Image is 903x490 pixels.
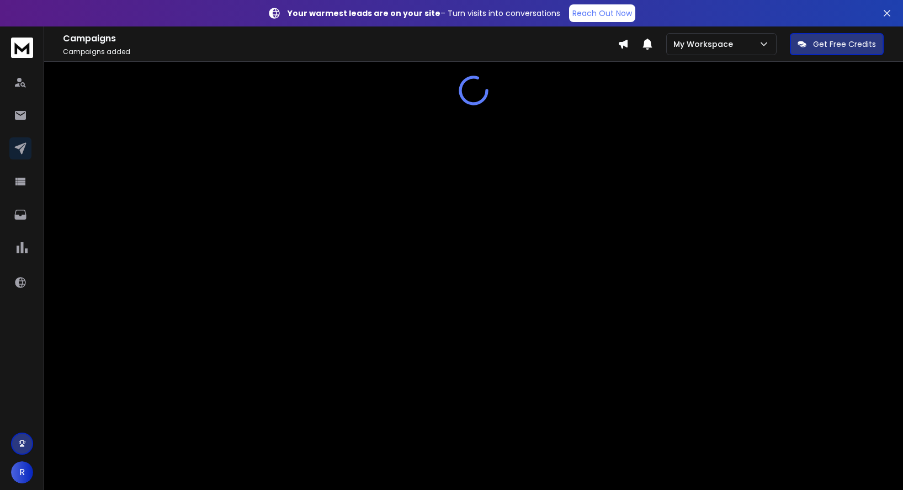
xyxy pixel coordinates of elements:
p: Get Free Credits [813,39,876,50]
button: Get Free Credits [790,33,884,55]
a: Reach Out Now [569,4,635,22]
strong: Your warmest leads are on your site [288,8,440,19]
button: R [11,461,33,483]
p: Campaigns added [63,47,618,56]
p: – Turn visits into conversations [288,8,560,19]
p: Reach Out Now [572,8,632,19]
h1: Campaigns [63,32,618,45]
p: My Workspace [673,39,737,50]
img: logo [11,38,33,58]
